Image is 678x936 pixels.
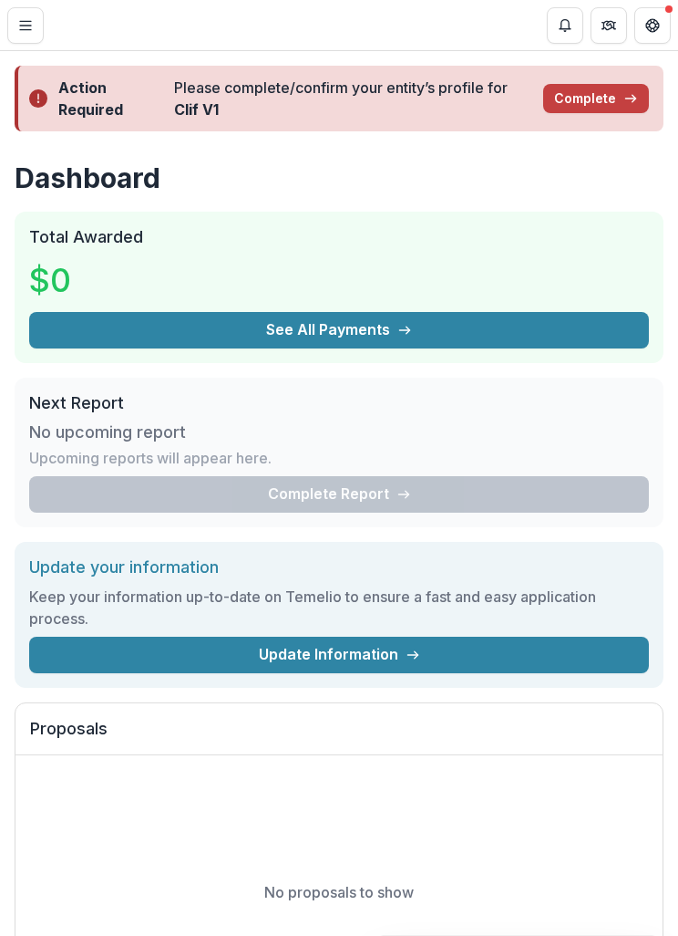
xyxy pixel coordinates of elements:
[29,556,649,578] h2: Update your information
[29,255,166,305] h3: $0
[29,586,649,629] h3: Keep your information up-to-date on Temelio to ensure a fast and easy application process.
[264,881,414,903] p: No proposals to show
[29,392,649,414] h2: Next Report
[29,421,186,443] h3: No upcoming report
[543,84,649,113] button: Complete
[174,77,529,120] div: Please complete/confirm your entity’s profile for
[174,100,219,119] strong: Clif V1
[29,637,649,673] a: Update Information
[29,312,649,348] button: See All Payments
[29,447,272,469] p: Upcoming reports will appear here.
[58,77,167,120] div: Action Required
[591,7,627,44] button: Partners
[30,718,648,754] h2: Proposals
[7,7,44,44] button: Toggle Menu
[29,226,649,248] h2: Total Awarded
[634,7,671,44] button: Get Help
[15,161,663,197] h1: Dashboard
[547,7,583,44] button: Notifications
